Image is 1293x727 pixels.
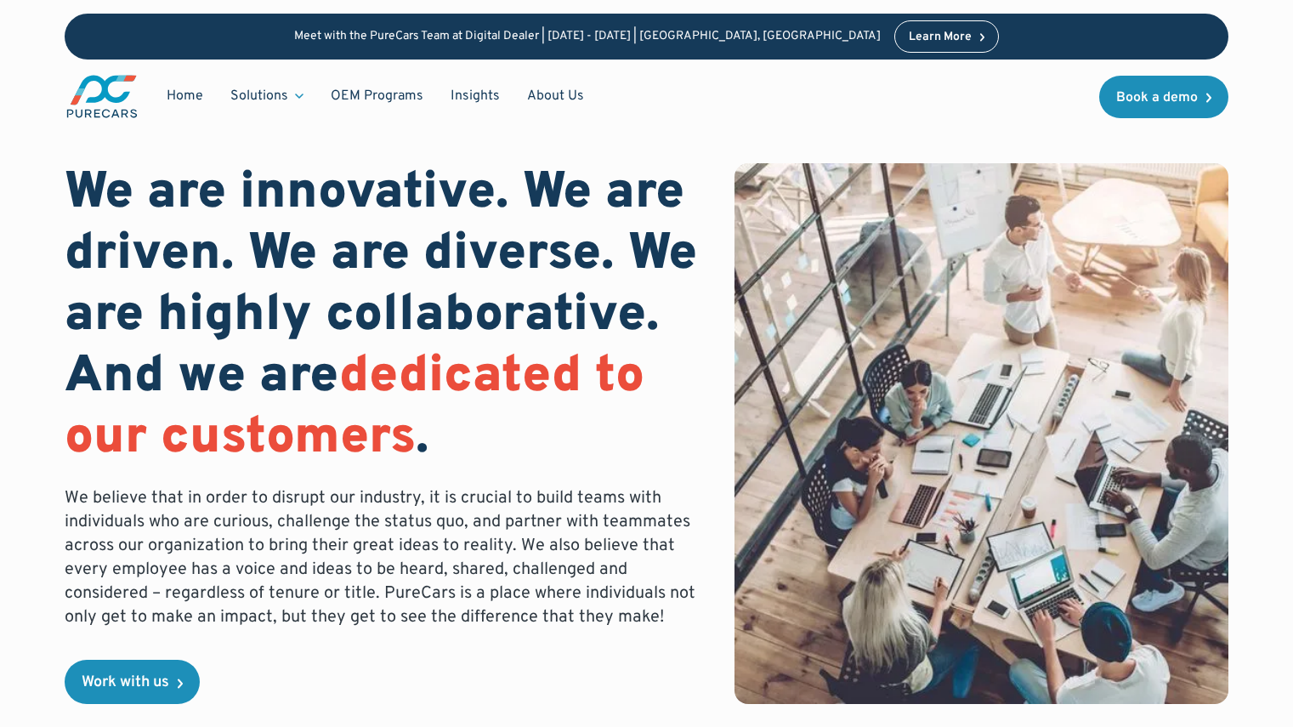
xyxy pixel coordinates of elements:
[65,486,707,629] p: We believe that in order to disrupt our industry, it is crucial to build teams with individuals w...
[1116,91,1198,105] div: Book a demo
[65,660,200,704] a: Work with us
[65,73,139,120] img: purecars logo
[1099,76,1228,118] a: Book a demo
[82,675,169,690] div: Work with us
[294,30,881,44] p: Meet with the PureCars Team at Digital Dealer | [DATE] - [DATE] | [GEOGRAPHIC_DATA], [GEOGRAPHIC_...
[894,20,1000,53] a: Learn More
[317,80,437,112] a: OEM Programs
[65,73,139,120] a: main
[65,345,644,471] span: dedicated to our customers
[734,163,1228,704] img: bird eye view of a team working together
[909,31,972,43] div: Learn More
[153,80,217,112] a: Home
[230,87,288,105] div: Solutions
[217,80,317,112] div: Solutions
[513,80,598,112] a: About Us
[437,80,513,112] a: Insights
[65,163,707,469] h1: We are innovative. We are driven. We are diverse. We are highly collaborative. And we are .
